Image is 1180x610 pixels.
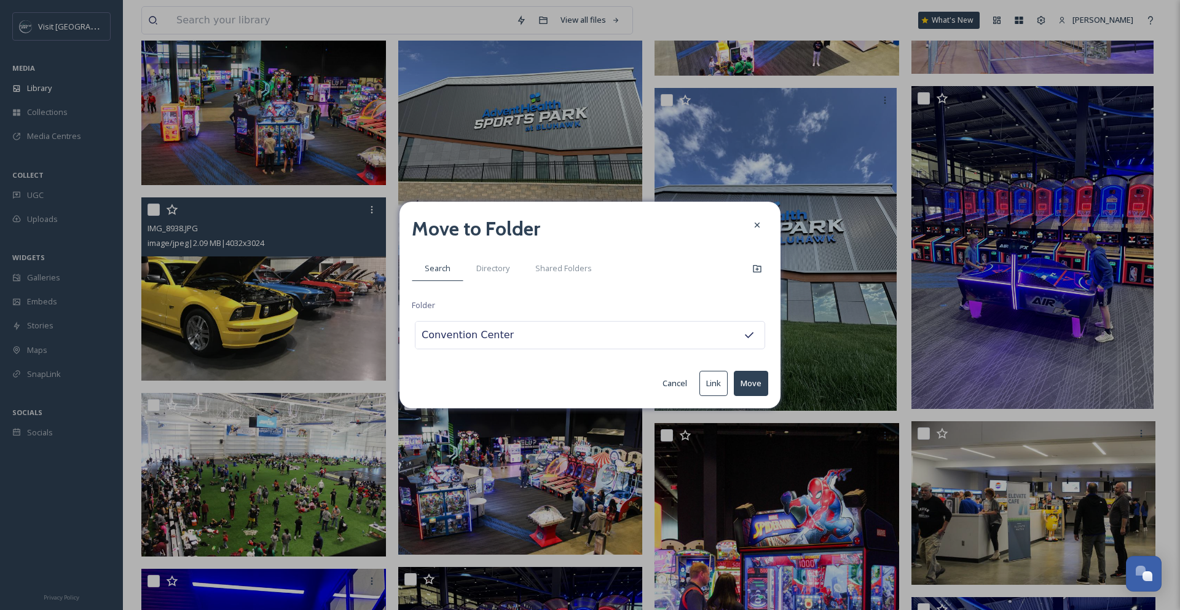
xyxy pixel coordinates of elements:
h2: Move to Folder [412,214,540,244]
span: Shared Folders [535,263,592,274]
input: Search for a folder [415,322,551,349]
button: Cancel [656,371,693,395]
span: Directory [476,263,509,274]
button: Move [734,371,768,396]
button: Link [699,371,728,396]
button: Open Chat [1126,556,1162,592]
span: Folder [412,299,435,311]
span: Search [425,263,450,274]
